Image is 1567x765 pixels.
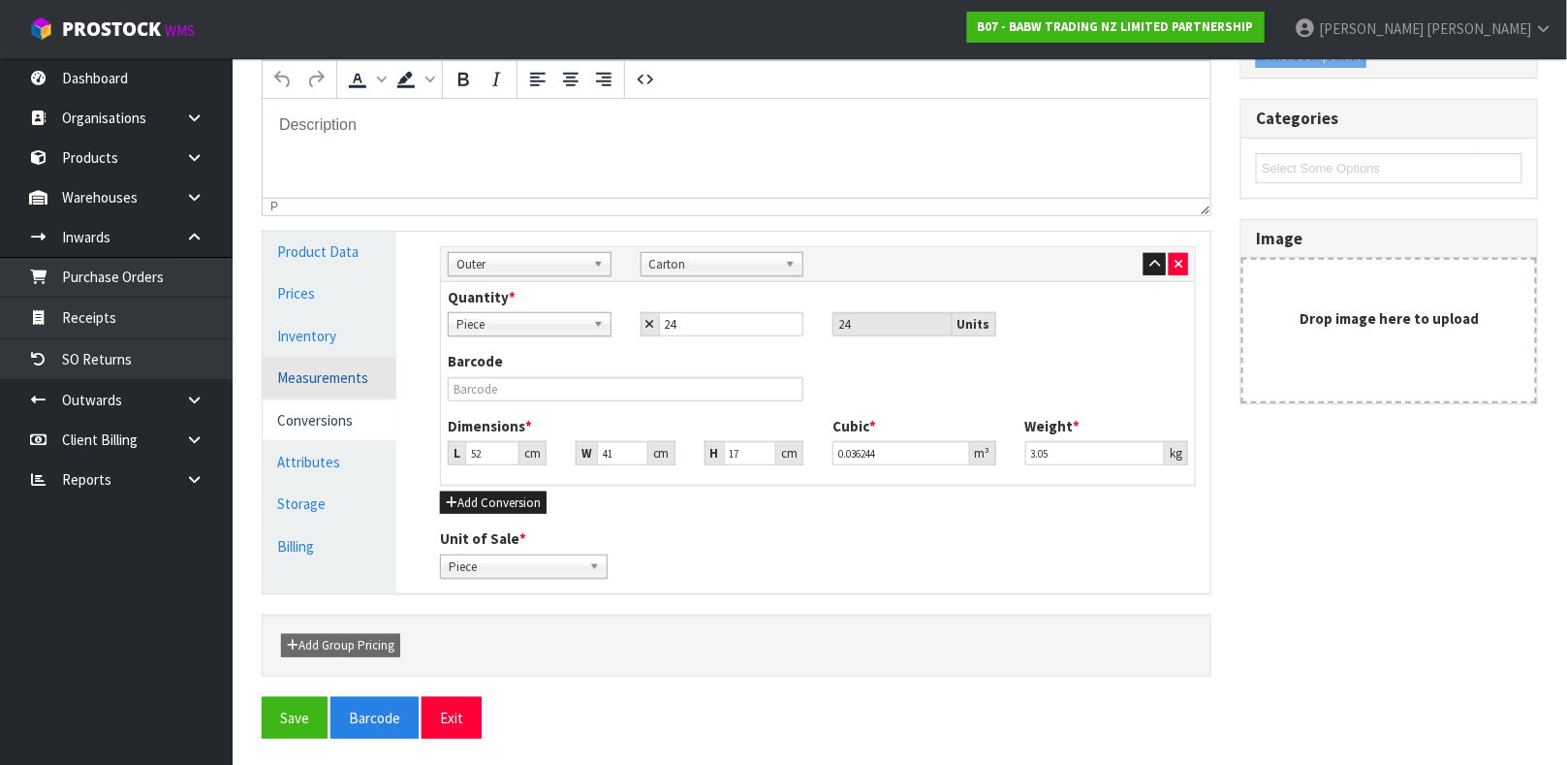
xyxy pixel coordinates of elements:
label: Barcode [448,351,503,371]
input: Barcode [448,377,803,401]
div: cm [776,441,803,465]
a: Measurements [263,358,396,398]
input: Length [465,441,519,465]
strong: W [581,445,592,462]
h3: Image [1256,230,1522,248]
button: Save [262,697,328,739]
div: cm [648,441,675,465]
small: WMS [165,21,195,40]
input: Width [597,441,647,465]
button: Exit [422,697,482,739]
button: Align center [554,63,587,96]
a: B07 - BABW TRADING NZ LIMITED PARTNERSHIP [967,12,1265,43]
button: Align right [587,63,620,96]
span: Carton [649,253,778,276]
div: m³ [970,441,996,465]
div: kg [1165,441,1188,465]
a: Storage [263,484,396,524]
a: Inventory [263,316,396,356]
label: Weight [1025,416,1081,436]
a: Attributes [263,442,396,482]
strong: B07 - BABW TRADING NZ LIMITED PARTNERSHIP [978,18,1254,35]
button: Italic [480,63,513,96]
strong: Drop image here to upload [1300,309,1479,328]
button: Bold [447,63,480,96]
label: Cubic [832,416,876,436]
button: Add Group Pricing [281,634,400,657]
button: Add Conversion [440,492,547,515]
button: Source code [629,63,662,96]
span: [PERSON_NAME] [1319,19,1424,38]
span: [PERSON_NAME] [1426,19,1531,38]
input: Child Qty [659,312,804,336]
strong: L [454,445,460,462]
div: Background color [390,63,438,96]
input: Height [724,441,776,465]
strong: H [710,445,719,462]
span: Piece [456,313,585,336]
a: Billing [263,526,396,566]
h3: Categories [1256,110,1522,128]
div: Resize [1195,199,1211,215]
strong: Units [957,316,990,333]
button: Align left [521,63,554,96]
a: Prices [263,273,396,313]
input: Unit Qty [832,312,953,336]
input: Cubic [832,441,970,465]
button: Redo [299,63,332,96]
button: Barcode [330,697,419,739]
input: Weight [1025,441,1166,465]
iframe: Rich Text Area. Press ALT-0 for help. [263,99,1210,198]
span: ProStock [62,16,161,42]
div: cm [519,441,547,465]
label: Unit of Sale [440,528,526,549]
span: Piece [449,556,581,579]
label: Quantity [448,287,516,307]
button: Undo [266,63,299,96]
a: Product Data [263,232,396,271]
img: cube-alt.png [29,16,53,41]
label: Dimensions [448,416,532,436]
span: Outer [456,253,585,276]
a: Conversions [263,400,396,440]
div: Text color [341,63,390,96]
div: p [270,200,278,213]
